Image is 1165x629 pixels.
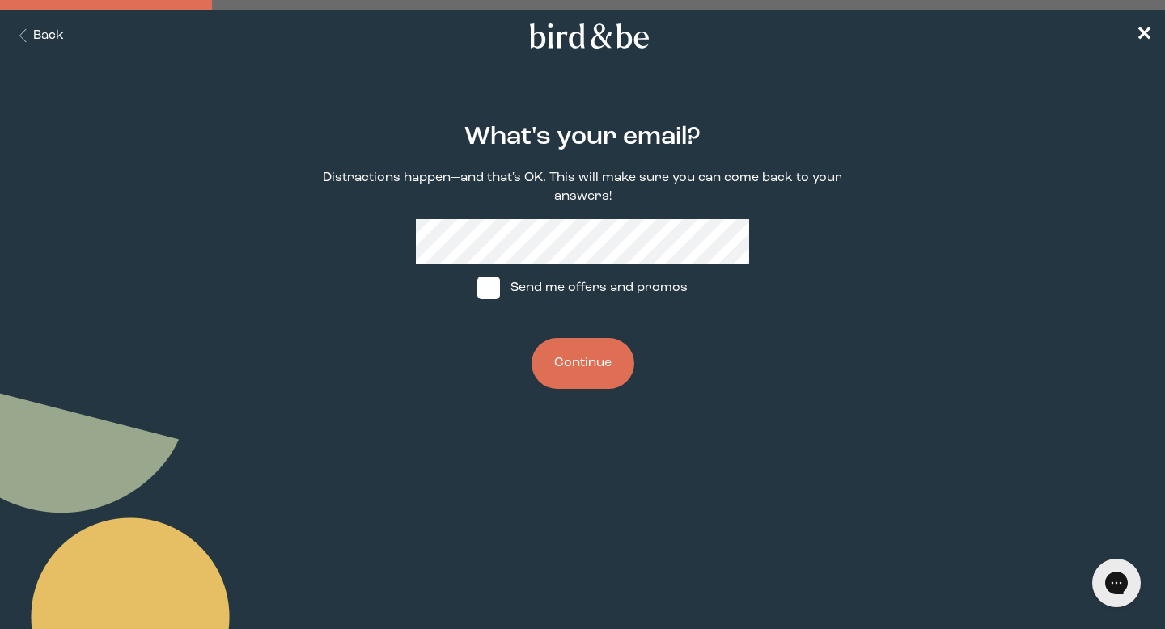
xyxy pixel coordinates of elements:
button: Back Button [13,27,64,45]
button: Continue [532,338,634,389]
span: ✕ [1136,26,1152,45]
iframe: Gorgias live chat messenger [1084,553,1149,613]
label: Send me offers and promos [462,264,703,312]
h2: What's your email? [464,119,701,156]
p: Distractions happen—and that's OK. This will make sure you can come back to your answers! [304,169,861,206]
a: ✕ [1136,22,1152,50]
